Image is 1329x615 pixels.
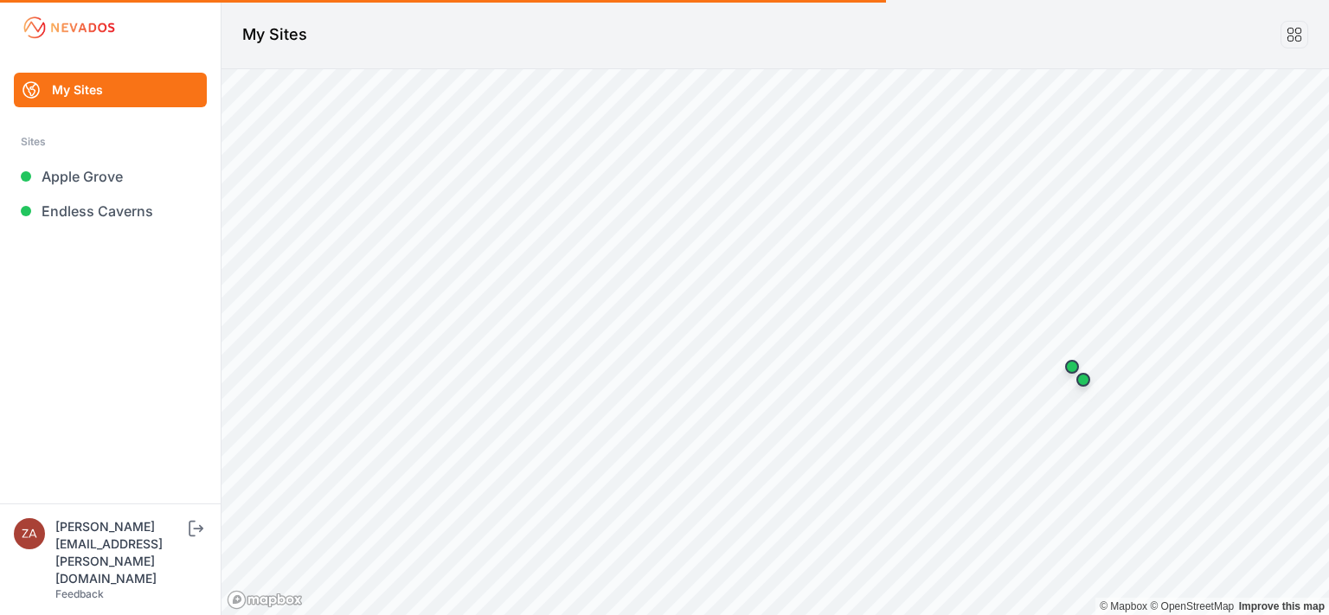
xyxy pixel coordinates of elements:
a: Mapbox [1100,600,1147,612]
a: Map feedback [1239,600,1325,612]
a: Mapbox logo [227,590,303,610]
a: OpenStreetMap [1150,600,1234,612]
div: Map marker [1055,349,1089,384]
img: Nevados [21,14,118,42]
div: [PERSON_NAME][EMAIL_ADDRESS][PERSON_NAME][DOMAIN_NAME] [55,518,185,587]
a: Endless Caverns [14,194,207,228]
div: Sites [21,131,200,152]
img: zachary.brogan@energixrenewables.com [14,518,45,549]
a: Apple Grove [14,159,207,194]
h1: My Sites [242,22,307,47]
canvas: Map [221,69,1329,615]
a: Feedback [55,587,104,600]
a: My Sites [14,73,207,107]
